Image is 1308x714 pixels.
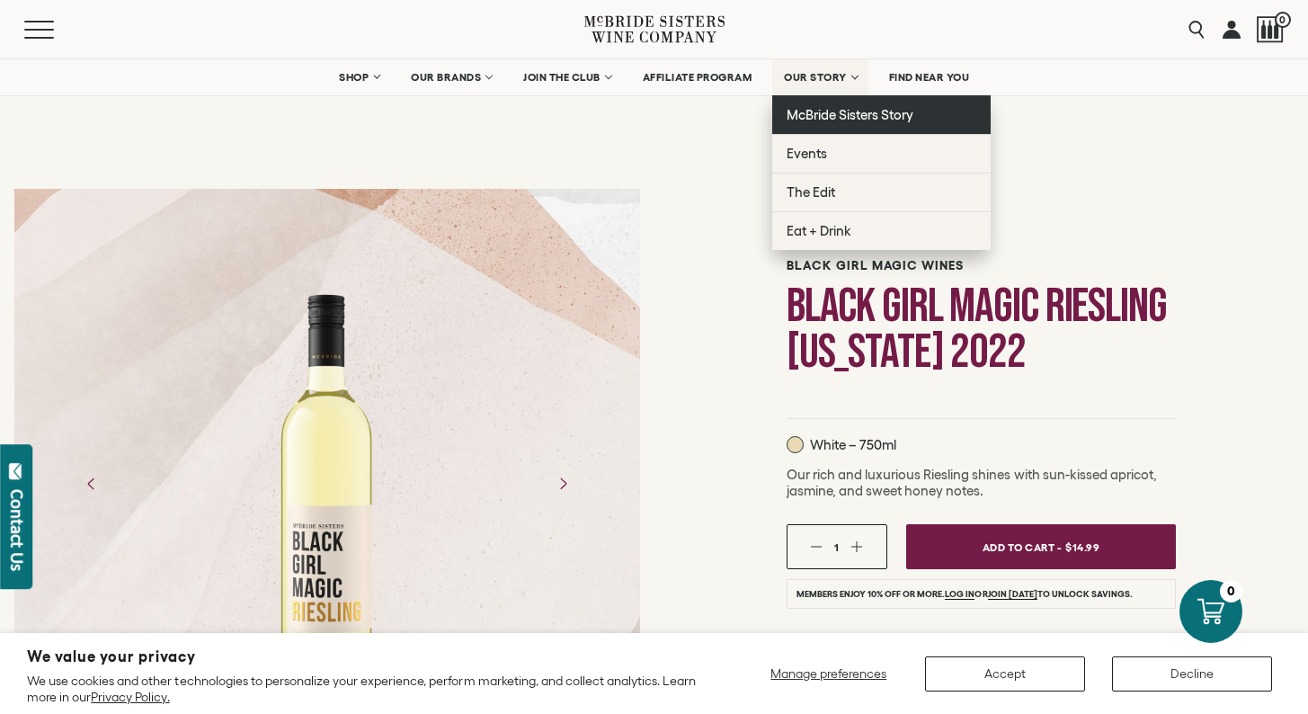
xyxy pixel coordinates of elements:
button: Add To Cart - $14.99 [906,524,1176,569]
span: The Edit [787,184,835,200]
span: Manage preferences [770,666,886,681]
a: AFFILIATE PROGRAM [631,59,764,95]
a: OUR BRANDS [399,59,503,95]
a: join [DATE] [988,589,1037,600]
p: We use cookies and other technologies to personalize your experience, perform marketing, and coll... [27,673,697,705]
span: Eat + Drink [787,223,851,238]
span: JOIN THE CLUB [523,71,601,84]
p: White – 750ml [787,436,896,453]
li: Members enjoy 10% off or more. or to unlock savings. [787,579,1176,609]
span: FIND NEAR YOU [889,71,970,84]
a: Log in [945,589,974,600]
span: OUR STORY [784,71,847,84]
h2: We value your privacy [27,649,697,665]
a: JOIN THE CLUB [512,59,622,95]
button: Accept [925,656,1085,692]
button: Next [539,460,586,507]
a: The Edit [772,173,991,211]
span: 0 [1275,12,1291,28]
span: OUR BRANDS [411,71,481,84]
button: Decline [1112,656,1272,692]
a: Events [772,134,991,173]
div: 0 [1220,580,1242,602]
span: Events [787,146,827,161]
h1: Black Girl Magic Riesling [US_STATE] 2022 [787,283,1176,375]
div: Contact Us [8,489,26,571]
h6: Black Girl Magic Wines [787,258,1176,273]
span: AFFILIATE PROGRAM [643,71,752,84]
a: FIND NEAR YOU [877,59,982,95]
a: OUR STORY [772,59,868,95]
button: Previous [68,460,115,507]
a: Privacy Policy. [91,690,169,704]
span: McBride Sisters Story [787,107,913,122]
span: SHOP [339,71,369,84]
button: Manage preferences [760,656,898,692]
span: Our rich and luxurious Riesling shines with sun-kissed apricot, jasmine, and sweet honey notes. [787,467,1157,498]
a: Eat + Drink [772,211,991,250]
span: $14.99 [1065,534,1099,560]
a: McBride Sisters Story [772,95,991,134]
span: Add To Cart - [983,534,1062,560]
span: 1 [834,541,839,553]
button: Mobile Menu Trigger [24,21,89,39]
a: SHOP [327,59,390,95]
